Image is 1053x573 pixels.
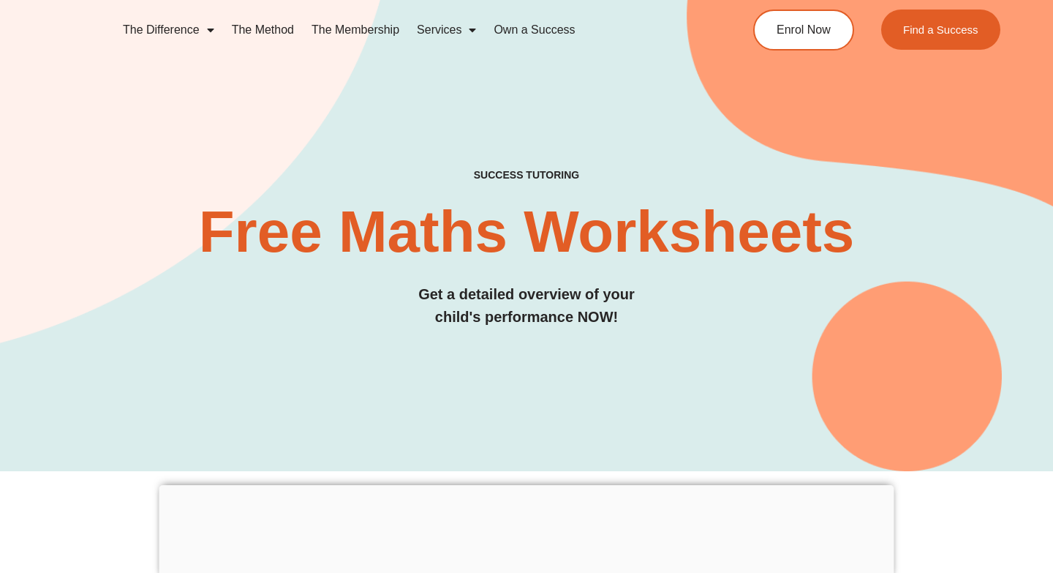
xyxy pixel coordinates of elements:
[753,10,854,50] a: Enrol Now
[53,169,1000,181] h4: SUCCESS TUTORING​
[223,13,303,47] a: The Method
[485,13,584,47] a: Own a Success
[408,13,485,47] a: Services
[114,13,699,47] nav: Menu
[777,24,831,36] span: Enrol Now
[114,13,223,47] a: The Difference
[903,24,978,35] span: Find a Success
[881,10,1000,50] a: Find a Success
[53,203,1000,261] h2: Free Maths Worksheets​
[303,13,408,47] a: The Membership
[53,283,1000,329] h3: Get a detailed overview of your child's performance NOW!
